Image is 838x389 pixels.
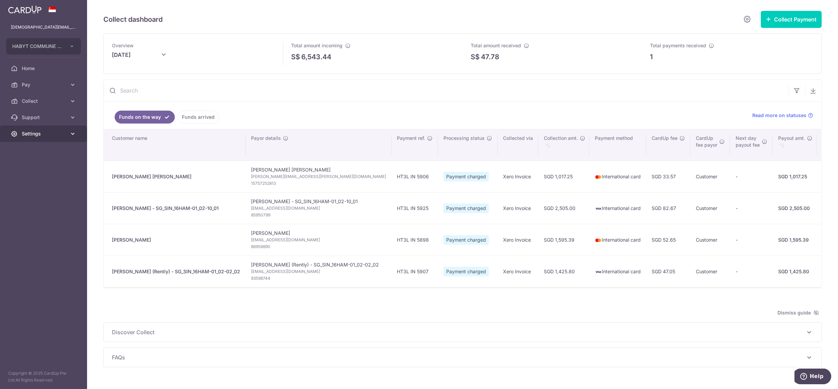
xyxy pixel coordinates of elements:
[690,224,730,256] td: Customer
[251,237,386,243] span: [EMAIL_ADDRESS][DOMAIN_NAME]
[646,161,690,192] td: SGD 33.57
[730,129,773,161] th: Next daypayout fee
[22,98,67,104] span: Collect
[251,268,386,275] span: [EMAIL_ADDRESS][DOMAIN_NAME]
[397,135,425,142] span: Payment ref.
[112,353,805,361] span: FAQs
[22,114,67,121] span: Support
[690,161,730,192] td: Customer
[646,256,690,287] td: SGD 47.05
[752,112,806,119] span: Read more on statuses
[302,52,332,62] p: 6,543.44
[595,205,602,212] img: visa-sm-192604c4577d2d35970c8ed26b86981c2741ebd56154ab54ad91a526f0f24972.png
[8,5,41,14] img: CardUp
[251,173,386,180] span: [PERSON_NAME][EMAIL_ADDRESS][PERSON_NAME][DOMAIN_NAME]
[589,224,646,256] td: International card
[246,224,391,256] td: [PERSON_NAME]
[498,129,538,161] th: Collected via
[103,14,163,25] h5: Collect dashboard
[538,256,589,287] td: SGD 1,425.80
[595,237,602,244] img: mastercard-sm-87a3fd1e0bddd137fecb07648320f44c262e2538e7db6024463105ddbc961eb2.png
[112,237,240,243] div: [PERSON_NAME]
[498,256,538,287] td: Xero Invoice
[291,43,343,48] span: Total amount incoming
[112,353,813,361] p: FAQs
[443,204,489,213] span: Payment charged
[690,129,730,161] th: CardUpfee payor
[778,135,805,142] span: Payout amt.
[251,243,386,250] span: 86958890
[544,135,578,142] span: Collection amt.
[794,369,831,386] iframe: Opens a widget where you can find more information
[22,81,67,88] span: Pay
[650,52,653,62] p: 1
[251,135,281,142] span: Payor details
[6,38,81,54] button: HABYT COMMUNE SINGAPORE 1 PTE LTD
[251,180,386,187] span: 15757252813
[443,135,485,142] span: Processing status
[752,112,813,119] a: Read more on statuses
[391,192,438,224] td: HT3L IN 5925
[650,43,706,48] span: Total payments received
[646,192,690,224] td: SGD 82.67
[777,309,819,317] span: Dismiss guide
[498,161,538,192] td: Xero Invoice
[538,129,589,161] th: Collection amt. : activate to sort column ascending
[646,129,690,161] th: CardUp fee
[773,129,817,161] th: Payout amt. : activate to sort column ascending
[761,11,822,28] button: Collect Payment
[778,268,811,275] div: SGD 1,425.80
[246,256,391,287] td: [PERSON_NAME] (Rently) - SG_SIN_16HAM-01_02-02_02
[471,43,521,48] span: Total amount received
[646,224,690,256] td: SGD 52.65
[115,111,175,124] a: Funds on the way
[498,224,538,256] td: Xero Invoice
[112,205,240,212] div: [PERSON_NAME] - SG_SIN_16HAM-01_02-10_01
[112,328,813,336] p: Discover Collect
[11,24,76,31] p: [DEMOGRAPHIC_DATA][EMAIL_ADDRESS][DOMAIN_NAME]
[443,172,489,181] span: Payment charged
[481,52,499,62] p: 47.78
[443,267,489,276] span: Payment charged
[595,174,602,180] img: mastercard-sm-87a3fd1e0bddd137fecb07648320f44c262e2538e7db6024463105ddbc961eb2.png
[736,135,760,148] span: Next day payout fee
[251,212,386,218] span: 85950799
[690,192,730,224] td: Customer
[778,237,811,243] div: SGD 1,595.39
[251,205,386,212] span: [EMAIL_ADDRESS][DOMAIN_NAME]
[538,161,589,192] td: SGD 1,017.25
[589,129,646,161] th: Payment method
[595,269,602,275] img: visa-sm-192604c4577d2d35970c8ed26b86981c2741ebd56154ab54ad91a526f0f24972.png
[690,256,730,287] td: Customer
[291,52,300,62] span: S$
[391,161,438,192] td: HT3L IN 5906
[443,235,489,245] span: Payment charged
[538,224,589,256] td: SGD 1,595.39
[438,129,498,161] th: Processing status
[730,256,773,287] td: -
[589,192,646,224] td: International card
[15,5,29,11] span: Help
[178,111,219,124] a: Funds arrived
[391,224,438,256] td: HT3L IN 5898
[104,129,246,161] th: Customer name
[696,135,717,148] span: CardUp fee payor
[251,275,386,282] span: 93598744
[246,129,391,161] th: Payor details
[730,161,773,192] td: -
[538,192,589,224] td: SGD 2,505.00
[112,328,805,336] span: Discover Collect
[391,256,438,287] td: HT3L IN 5907
[22,65,67,72] span: Home
[730,224,773,256] td: -
[652,135,677,142] span: CardUp fee
[112,268,240,275] div: [PERSON_NAME] (Rently) - SG_SIN_16HAM-01_02-02_02
[246,192,391,224] td: [PERSON_NAME] - SG_SIN_16HAM-01_02-10_01
[246,161,391,192] td: [PERSON_NAME] [PERSON_NAME]
[104,80,789,101] input: Search
[589,256,646,287] td: International card
[391,129,438,161] th: Payment ref.
[12,43,63,50] span: HABYT COMMUNE SINGAPORE 1 PTE LTD
[112,173,240,180] div: [PERSON_NAME] [PERSON_NAME]
[778,173,811,180] div: SGD 1,017.25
